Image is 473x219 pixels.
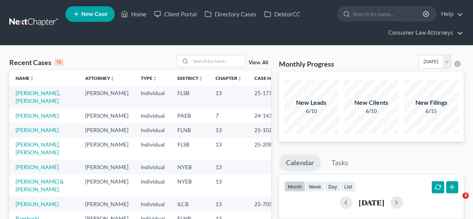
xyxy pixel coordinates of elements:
a: Home [117,7,150,21]
a: Districtunfold_more [177,75,203,81]
td: ILCB [171,197,209,211]
h3: Monthly Progress [279,59,334,69]
a: Calendar [279,154,321,171]
td: FLSB [171,138,209,160]
td: FLNB [171,123,209,137]
div: 6/10 [284,107,338,115]
td: 13 [209,174,248,196]
a: [PERSON_NAME] [16,164,59,170]
iframe: Intercom live chat [447,193,465,211]
div: 6/15 [404,107,459,115]
a: View All [249,60,268,65]
td: [PERSON_NAME] [79,160,135,174]
td: Individual [135,123,171,137]
input: Search by name... [191,55,245,67]
span: New Case [81,11,107,17]
a: DebtorCC [260,7,304,21]
td: NYEB [171,160,209,174]
td: 13 [209,160,248,174]
button: day [325,181,341,192]
i: unfold_more [30,76,34,81]
a: Directory Cases [201,7,260,21]
a: Client Portal [150,7,201,21]
a: [PERSON_NAME] [16,127,59,133]
td: Individual [135,160,171,174]
td: 25-10268 [248,123,286,137]
a: [PERSON_NAME], [PERSON_NAME] [16,141,60,155]
a: Tasks [324,154,355,171]
a: [PERSON_NAME] [16,201,59,207]
button: list [341,181,356,192]
a: Help [437,7,463,21]
td: 25-17789 [248,86,286,108]
a: [PERSON_NAME], [PERSON_NAME] [16,90,60,104]
td: 13 [209,123,248,137]
div: Recent Cases [9,58,63,67]
h2: [DATE] [359,198,384,207]
span: 3 [462,193,469,199]
td: 13 [209,138,248,160]
td: 25-70597 [248,197,286,211]
button: month [284,181,305,192]
td: 24-14341 [248,108,286,123]
td: 7 [209,108,248,123]
a: Typeunfold_more [141,75,157,81]
i: unfold_more [198,76,203,81]
td: Individual [135,86,171,108]
td: [PERSON_NAME] [79,197,135,211]
td: 13 [209,86,248,108]
a: [PERSON_NAME] [16,112,59,119]
td: 13 [209,197,248,211]
a: Attorneyunfold_more [85,75,115,81]
a: Case Nounfold_more [254,75,279,81]
td: [PERSON_NAME] [79,138,135,160]
a: Consumer Law Attorneys [384,26,463,40]
td: 25-20812 [248,138,286,160]
td: Individual [135,108,171,123]
td: Individual [135,197,171,211]
td: [PERSON_NAME] [79,108,135,123]
td: Individual [135,138,171,160]
td: [PERSON_NAME] [79,174,135,196]
i: unfold_more [110,76,115,81]
div: 6/10 [344,107,399,115]
td: PAEB [171,108,209,123]
i: unfold_more [152,76,157,81]
div: New Clients [344,98,399,107]
td: Individual [135,174,171,196]
a: Nameunfold_more [16,75,34,81]
button: week [305,181,325,192]
div: 15 [54,59,63,66]
a: [PERSON_NAME] & [PERSON_NAME] [16,178,64,193]
div: New Leads [284,98,338,107]
input: Search by name... [353,7,424,21]
div: New Filings [404,98,459,107]
i: unfold_more [237,76,242,81]
a: Chapterunfold_more [215,75,242,81]
td: FLSB [171,86,209,108]
td: [PERSON_NAME] [79,123,135,137]
td: NYEB [171,174,209,196]
td: [PERSON_NAME] [79,86,135,108]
